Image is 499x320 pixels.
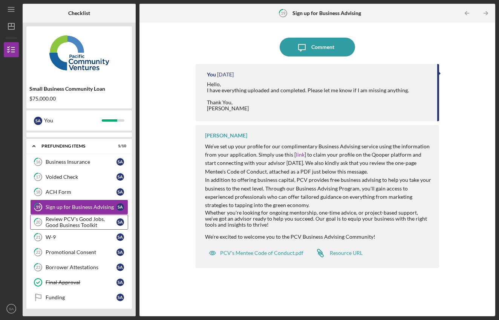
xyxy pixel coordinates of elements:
div: Review PCV's Good Jobs, Good Business Toolkit [46,216,116,228]
a: link [296,151,305,158]
div: S A [116,248,124,256]
div: S A [116,188,124,196]
tspan: 20 [36,220,41,225]
tspan: 16 [36,160,41,165]
a: 23Borrower AttestationsSA [30,260,128,275]
tspan: 22 [36,250,40,255]
div: ACH Form [46,189,116,195]
div: We’re excited to welcome you to the PCV Business Advising Community! [205,234,432,240]
div: [PERSON_NAME] [205,133,247,139]
div: S A [116,173,124,181]
div: You [44,114,102,127]
a: 16Business InsuranceSA [30,154,128,169]
div: S A [116,158,124,166]
div: Promotional Consent [46,249,116,255]
div: Borrower Attestations [46,264,116,270]
text: SA [9,307,14,311]
a: 19Sign up for Business AdvisingSA [30,200,128,215]
tspan: 23 [36,265,40,270]
div: Final Approval [46,279,116,285]
tspan: 19 [281,11,286,15]
a: 17Voided CheckSA [30,169,128,184]
div: S A [116,294,124,301]
b: Sign up for Business Advising [292,10,361,16]
a: 21W-9SA [30,230,128,245]
div: Small Business Community Loan [29,86,129,92]
div: Prefunding Items [41,144,107,148]
div: 1 / 10 [113,144,126,148]
div: S A [116,203,124,211]
div: S A [116,264,124,271]
a: FundingSA [30,290,128,305]
tspan: 17 [36,175,41,180]
button: SA [4,301,19,316]
a: 18ACH FormSA [30,184,128,200]
div: Resource URL [330,250,363,256]
img: Product logo [26,30,132,75]
p: We’ve set up your profile for our complimentary Business Advising service using the information f... [205,142,432,176]
a: 22Promotional ConsentSA [30,245,128,260]
div: S A [116,233,124,241]
div: Hello, I have everything uploaded and completed. Please let me know if I am missing anything. Tha... [207,81,409,111]
b: Checklist [68,10,90,16]
div: $75,000.00 [29,96,129,102]
tspan: 18 [36,190,40,195]
div: Business Insurance [46,159,116,165]
button: Comment [280,38,355,56]
time: 2025-10-03 17:20 [217,72,234,78]
a: 20Review PCV's Good Jobs, Good Business ToolkitSA [30,215,128,230]
div: S A [34,117,42,125]
button: PCV's Mentee Code of Conduct.pdf [205,245,307,261]
div: PCV's Mentee Code of Conduct.pdf [220,250,303,256]
a: Final ApprovalSA [30,275,128,290]
div: You [207,72,216,78]
div: S A [116,218,124,226]
div: Comment [311,38,334,56]
div: W-9 [46,234,116,240]
div: Whether you're looking for ongoing mentorship, one-time advice, or project-based support, we’ve g... [205,142,432,228]
div: S A [116,279,124,286]
tspan: 19 [36,205,41,210]
div: Voided Check [46,174,116,180]
div: Sign up for Business Advising [46,204,116,210]
div: Funding [46,294,116,300]
tspan: 21 [36,235,40,240]
a: Resource URL [311,245,363,261]
p: In addition to offering business capital, PCV provides free business advising to help you take yo... [205,176,432,210]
